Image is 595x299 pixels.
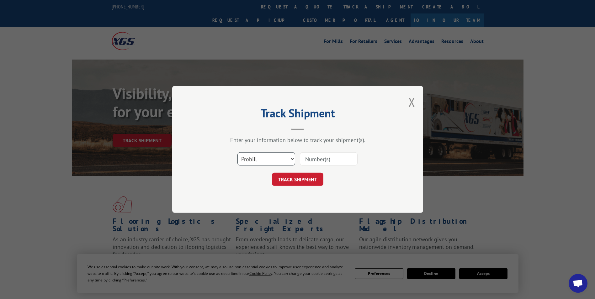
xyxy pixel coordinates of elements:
div: Enter your information below to track your shipment(s). [204,137,392,144]
input: Number(s) [300,153,358,166]
button: TRACK SHIPMENT [272,173,323,186]
button: Close modal [408,94,415,110]
h2: Track Shipment [204,109,392,121]
div: Open chat [569,274,587,293]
